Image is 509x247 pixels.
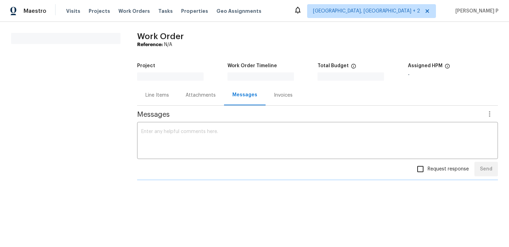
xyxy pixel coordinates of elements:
span: Tasks [158,9,173,14]
h5: Total Budget [318,63,349,68]
span: [GEOGRAPHIC_DATA], [GEOGRAPHIC_DATA] + 2 [313,8,420,15]
span: Properties [181,8,208,15]
span: Messages [137,111,481,118]
div: Messages [232,91,257,98]
div: Line Items [145,92,169,99]
span: [PERSON_NAME] P [453,8,499,15]
div: N/A [137,41,498,48]
span: Maestro [24,8,46,15]
span: Visits [66,8,80,15]
span: Geo Assignments [216,8,261,15]
span: The total cost of line items that have been proposed by Opendoor. This sum includes line items th... [351,63,356,72]
div: Attachments [186,92,216,99]
span: The hpm assigned to this work order. [445,63,450,72]
h5: Assigned HPM [408,63,443,68]
span: Work Orders [118,8,150,15]
b: Reference: [137,42,163,47]
span: Request response [428,166,469,173]
span: Projects [89,8,110,15]
h5: Work Order Timeline [227,63,277,68]
div: - [408,72,498,77]
div: Invoices [274,92,293,99]
h5: Project [137,63,155,68]
span: Work Order [137,32,184,41]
